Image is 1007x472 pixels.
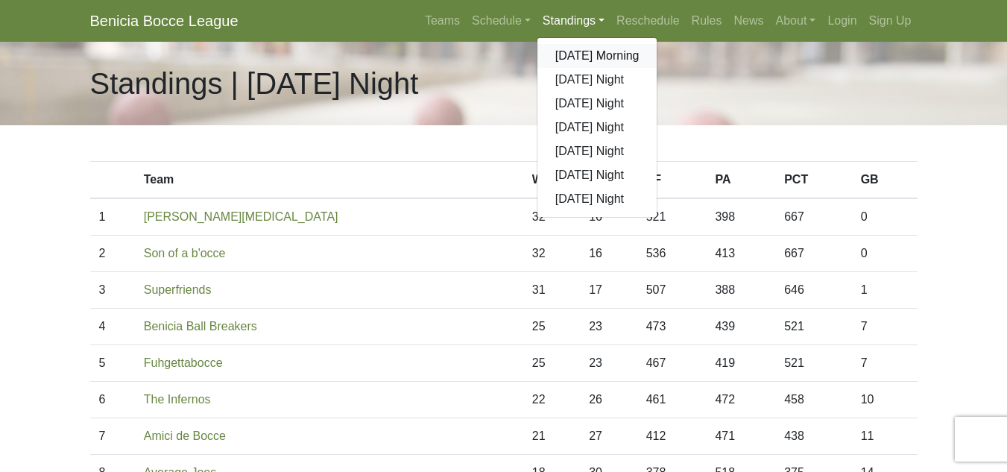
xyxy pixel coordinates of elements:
td: 667 [775,198,851,236]
td: 507 [637,272,707,309]
td: 21 [523,418,580,455]
a: [DATE] Night [537,68,657,92]
div: Standings [537,37,658,218]
td: 438 [775,418,851,455]
a: Schedule [466,6,537,36]
td: 667 [775,236,851,272]
td: 23 [580,309,637,345]
a: [DATE] Night [537,163,657,187]
td: 23 [580,345,637,382]
td: 27 [580,418,637,455]
a: [PERSON_NAME][MEDICAL_DATA] [144,210,338,223]
td: 461 [637,382,707,418]
td: 419 [706,345,775,382]
td: 32 [523,236,580,272]
th: GB [852,162,918,199]
a: Sign Up [863,6,918,36]
td: 11 [852,418,918,455]
td: 439 [706,309,775,345]
a: Teams [419,6,466,36]
td: 4 [90,309,135,345]
td: 10 [852,382,918,418]
h1: Standings | [DATE] Night [90,66,419,101]
a: Login [821,6,862,36]
td: 471 [706,418,775,455]
td: 398 [706,198,775,236]
th: PA [706,162,775,199]
td: 31 [523,272,580,309]
td: 646 [775,272,851,309]
td: 467 [637,345,707,382]
td: 7 [90,418,135,455]
td: 388 [706,272,775,309]
a: Standings [537,6,610,36]
td: 473 [637,309,707,345]
td: 521 [637,198,707,236]
td: 7 [852,345,918,382]
a: [DATE] Night [537,187,657,211]
td: 458 [775,382,851,418]
a: Rules [686,6,728,36]
a: [DATE] Night [537,92,657,116]
td: 17 [580,272,637,309]
a: About [770,6,822,36]
td: 413 [706,236,775,272]
td: 521 [775,309,851,345]
td: 16 [580,236,637,272]
td: 472 [706,382,775,418]
td: 32 [523,198,580,236]
td: 0 [852,198,918,236]
td: 26 [580,382,637,418]
td: 5 [90,345,135,382]
td: 521 [775,345,851,382]
a: [DATE] Morning [537,44,657,68]
a: Benicia Ball Breakers [144,320,257,333]
th: W [523,162,580,199]
td: 7 [852,309,918,345]
td: 22 [523,382,580,418]
a: Reschedule [610,6,686,36]
a: Fuhgettabocce [144,356,223,369]
td: 1 [852,272,918,309]
td: 3 [90,272,135,309]
td: 536 [637,236,707,272]
a: [DATE] Night [537,139,657,163]
td: 25 [523,309,580,345]
a: The Infernos [144,393,211,406]
th: Team [135,162,523,199]
td: 412 [637,418,707,455]
a: Amici de Bocce [144,429,226,442]
td: 1 [90,198,135,236]
td: 25 [523,345,580,382]
th: PCT [775,162,851,199]
a: News [728,6,770,36]
td: 2 [90,236,135,272]
a: Benicia Bocce League [90,6,239,36]
a: [DATE] Night [537,116,657,139]
td: 6 [90,382,135,418]
td: 0 [852,236,918,272]
a: Son of a b'occe [144,247,226,259]
a: Superfriends [144,283,212,296]
th: PF [637,162,707,199]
